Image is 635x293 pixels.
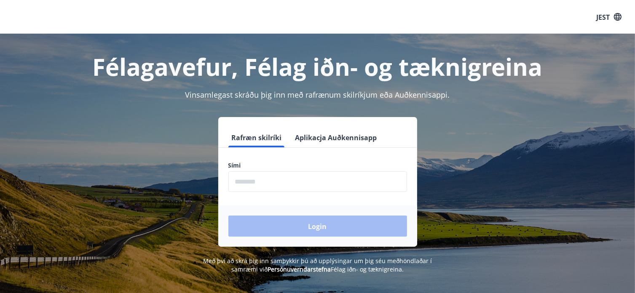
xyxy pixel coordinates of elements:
[295,133,377,142] font: Aplikacja Auðkennisapp
[185,90,450,100] font: Vinsamlegast skráðu þig inn með rafrænum skilríkjum eða Auðkennisappi.
[93,51,543,83] font: Félagavefur, Félag iðn- og tæknigreina
[596,12,610,21] font: JEST
[228,161,241,169] font: Sími
[331,265,404,273] font: Félag iðn- og tæknigreina.
[203,257,432,273] font: Með því að skrá þig inn samþykkir þú að upplýsingar um þig séu meðhöndlaðar í samræmi við
[593,9,625,25] button: JEST
[268,265,331,273] a: Persónuverndarstefna
[232,133,282,142] font: Rafræn skilríki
